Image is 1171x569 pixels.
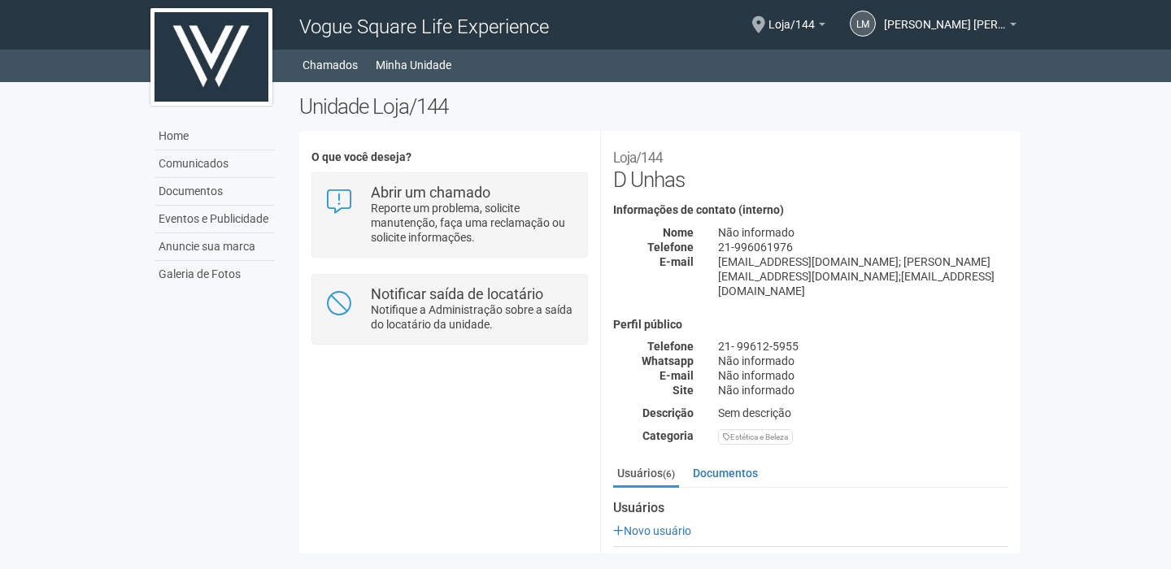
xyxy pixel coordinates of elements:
strong: Nome [663,226,694,239]
strong: 3D ADMINISTRADORA LTDA [617,553,761,566]
div: Não informado [706,225,1021,240]
p: Reporte um problema, solicite manutenção, faça uma reclamação ou solicite informações. [371,201,575,245]
p: Notifique a Administração sobre a saída do locatário da unidade. [371,302,575,332]
span: Larissa Matos Bastos [884,2,1006,31]
a: Loja/144 [768,20,825,33]
span: Loja/144 [768,2,815,31]
div: Sem descrição [706,406,1021,420]
div: Não informado [706,368,1021,383]
a: Comunicados [155,150,275,178]
strong: E-mail [660,255,694,268]
small: (6) [663,468,675,480]
strong: E-mail [660,369,694,382]
strong: Notificar saída de locatário [371,285,543,302]
a: Galeria de Fotos [155,261,275,288]
a: Usuários(6) [613,461,679,488]
span: Vogue Square Life Experience [299,15,549,38]
a: Notificar saída de locatário Notifique a Administração sobre a saída do locatário da unidade. [324,287,574,332]
img: logo.jpg [150,8,272,106]
strong: Whatsapp [642,354,694,367]
a: Home [155,123,275,150]
a: Chamados [303,54,358,76]
div: 21- 99612-5955 [706,339,1021,354]
a: Documentos [155,178,275,206]
a: Abrir um chamado Reporte um problema, solicite manutenção, faça uma reclamação ou solicite inform... [324,185,574,245]
strong: Site [673,384,694,397]
h4: Informações de contato (interno) [613,204,1008,216]
strong: Abrir um chamado [371,184,490,201]
div: Não informado [706,383,1021,397]
a: Novo usuário [613,524,691,537]
a: Minha Unidade [376,54,451,76]
div: Não informado [706,354,1021,368]
small: Loja/144 [613,150,663,166]
h2: D Unhas [613,143,1008,192]
div: [EMAIL_ADDRESS][DOMAIN_NAME]; [PERSON_NAME][EMAIL_ADDRESS][DOMAIN_NAME];[EMAIL_ADDRESS][DOMAIN_NAME] [706,254,1021,298]
strong: Telefone [647,241,694,254]
a: Anuncie sua marca [155,233,275,261]
a: Eventos e Publicidade [155,206,275,233]
div: Estética e Beleza [718,429,793,445]
a: LM [850,11,876,37]
h4: O que você deseja? [311,151,587,163]
a: Documentos [689,461,762,485]
div: 21-996061976 [706,240,1021,254]
h2: Unidade Loja/144 [299,94,1021,119]
a: [PERSON_NAME] [PERSON_NAME] [884,20,1016,33]
strong: Categoria [642,429,694,442]
strong: Telefone [647,340,694,353]
strong: Usuários [613,501,1008,515]
h4: Perfil público [613,319,1008,331]
strong: Descrição [642,406,694,419]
